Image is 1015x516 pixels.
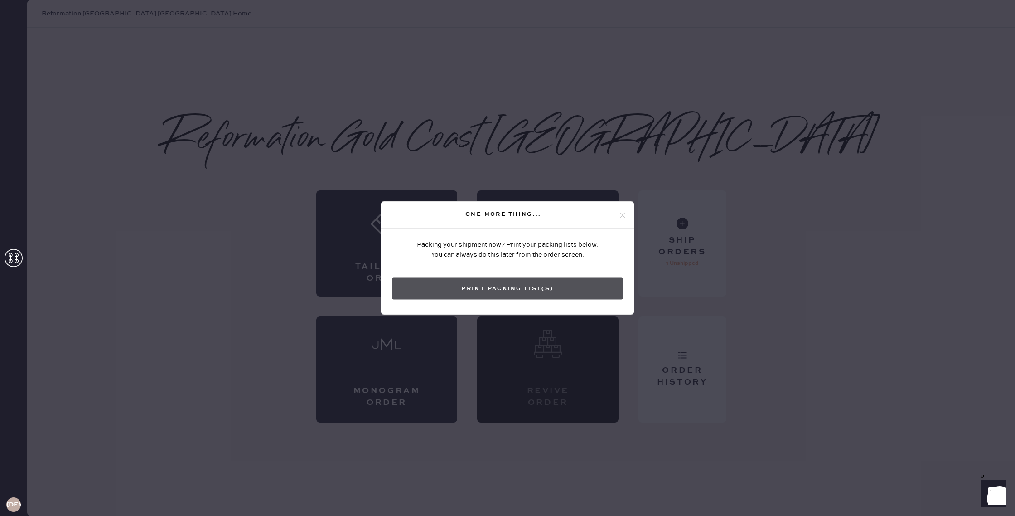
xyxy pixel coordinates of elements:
div: Packing your shipment now? Print your packing lists below. You can always do this later from the ... [417,240,598,260]
div: One more thing... [388,209,619,219]
iframe: Front Chat [972,475,1011,514]
h3: [DEMOGRAPHIC_DATA] [6,501,21,508]
button: Print Packing List(s) [392,278,623,300]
